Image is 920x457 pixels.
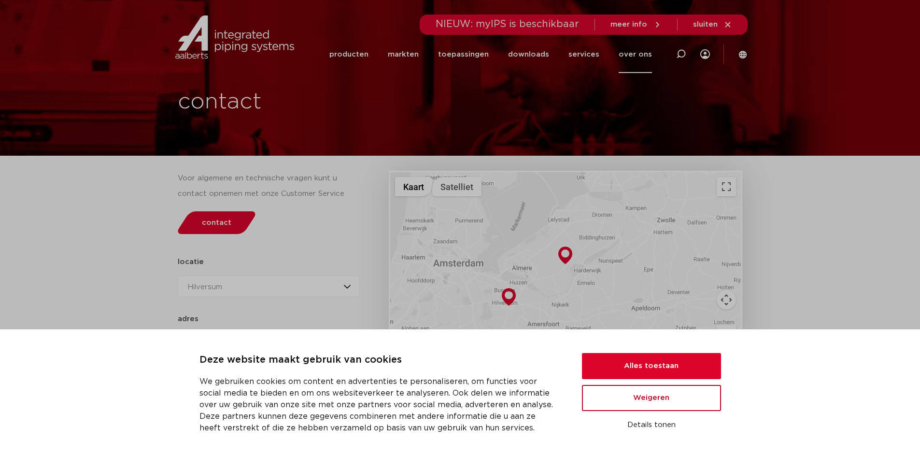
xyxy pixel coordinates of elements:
[508,36,549,73] a: downloads
[395,177,432,196] button: Stratenkaart tonen
[388,36,419,73] a: markten
[199,353,559,368] p: Deze website maakt gebruik van cookies
[199,376,559,434] p: We gebruiken cookies om content en advertenties te personaliseren, om functies voor social media ...
[202,219,231,226] span: contact
[582,385,721,411] button: Weigeren
[717,325,736,344] button: Sleep Pegman de kaart op om Street View te openen
[717,290,736,310] button: Bedieningsopties voor de kaartweergave
[717,177,736,196] button: Weergave op volledig scherm aan- of uitzetten
[436,19,579,29] span: NIEUW: myIPS is beschikbaar
[693,21,718,28] span: sluiten
[610,20,662,29] a: meer info
[178,87,495,118] h1: contact
[582,353,721,379] button: Alles toestaan
[610,21,647,28] span: meer info
[432,177,481,196] button: Satellietbeelden tonen
[693,20,732,29] a: sluiten
[582,417,721,433] button: Details tonen
[178,258,204,265] strong: locatie
[619,36,652,73] a: over ons
[568,36,599,73] a: services
[188,283,222,291] span: Hilversum
[438,36,489,73] a: toepassingen
[329,36,368,73] a: producten
[329,36,652,73] nav: Menu
[178,171,360,202] div: Voor algemene en technische vragen kunt u contact opnemen met onze Customer Service
[175,211,258,234] a: contact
